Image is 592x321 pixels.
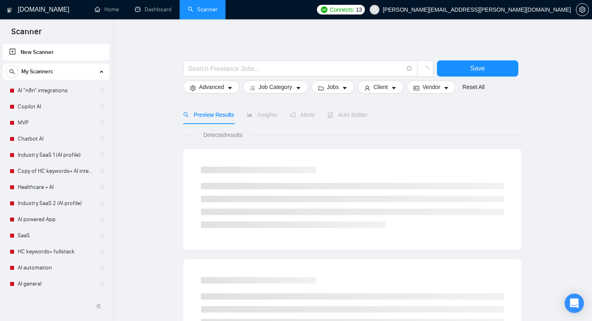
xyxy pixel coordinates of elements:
[9,44,103,60] a: New Scanner
[330,5,354,14] span: Connects:
[99,265,106,271] span: holder
[18,244,94,260] a: HC keywords+ fullstack
[18,179,94,195] a: Healthcare + AI
[443,85,449,91] span: caret-down
[99,104,106,110] span: holder
[311,81,355,93] button: folderJobscaret-down
[290,112,296,118] span: notification
[188,64,403,74] input: Search Freelance Jobs...
[18,147,94,163] a: Industry SaaS 1 (AI profile)
[99,216,106,223] span: holder
[7,4,12,17] img: logo
[250,85,255,91] span: bars
[414,85,419,91] span: idcard
[356,5,362,14] span: 13
[183,81,240,93] button: settingAdvancedcaret-down
[18,115,94,131] a: MVP
[18,195,94,211] a: Industry SaaS 2 (AI profile)
[372,7,377,12] span: user
[437,60,518,77] button: Save
[576,6,589,13] a: setting
[183,112,234,118] span: Preview Results
[183,112,189,118] span: search
[364,85,370,91] span: user
[290,112,315,118] span: Alerts
[358,81,404,93] button: userClientcaret-down
[99,200,106,207] span: holder
[422,83,440,91] span: Vendor
[190,85,196,91] span: setting
[5,26,48,43] span: Scanner
[342,85,348,91] span: caret-down
[259,83,292,91] span: Job Category
[391,85,397,91] span: caret-down
[135,6,172,13] a: dashboardDashboard
[327,112,367,118] span: Auto Bidder
[99,281,106,287] span: holder
[243,81,308,93] button: barsJob Categorycaret-down
[247,112,253,118] span: area-chart
[188,6,217,13] a: searchScanner
[18,228,94,244] a: SaaS
[99,249,106,255] span: holder
[96,302,104,310] span: double-left
[422,66,429,73] span: loading
[18,163,94,179] a: Copy of HC keywords+ AI integration
[576,3,589,16] button: setting
[373,83,388,91] span: Client
[407,81,456,93] button: idcardVendorcaret-down
[327,112,333,118] span: robot
[95,6,119,13] a: homeHome
[6,69,18,75] span: search
[296,85,301,91] span: caret-down
[6,65,19,78] button: search
[18,99,94,115] a: Copilot AI
[247,112,277,118] span: Insights
[18,131,94,147] a: Chatbot AI
[318,85,324,91] span: folder
[18,260,94,276] a: AI automation
[21,64,53,80] span: My Scanners
[99,87,106,94] span: holder
[99,232,106,239] span: holder
[99,168,106,174] span: holder
[3,44,110,60] li: New Scanner
[99,184,106,191] span: holder
[99,136,106,142] span: holder
[576,6,588,13] span: setting
[327,83,339,91] span: Jobs
[462,83,484,91] a: Reset All
[18,276,94,292] a: AI general
[99,152,106,158] span: holder
[565,294,584,313] div: Open Intercom Messenger
[321,6,327,13] img: upwork-logo.png
[199,83,224,91] span: Advanced
[198,130,248,139] span: Detected results
[407,66,412,71] span: info-circle
[18,83,94,99] a: AI "n8n" integrations
[99,120,106,126] span: holder
[470,63,485,73] span: Save
[18,211,94,228] a: AI powered App
[227,85,233,91] span: caret-down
